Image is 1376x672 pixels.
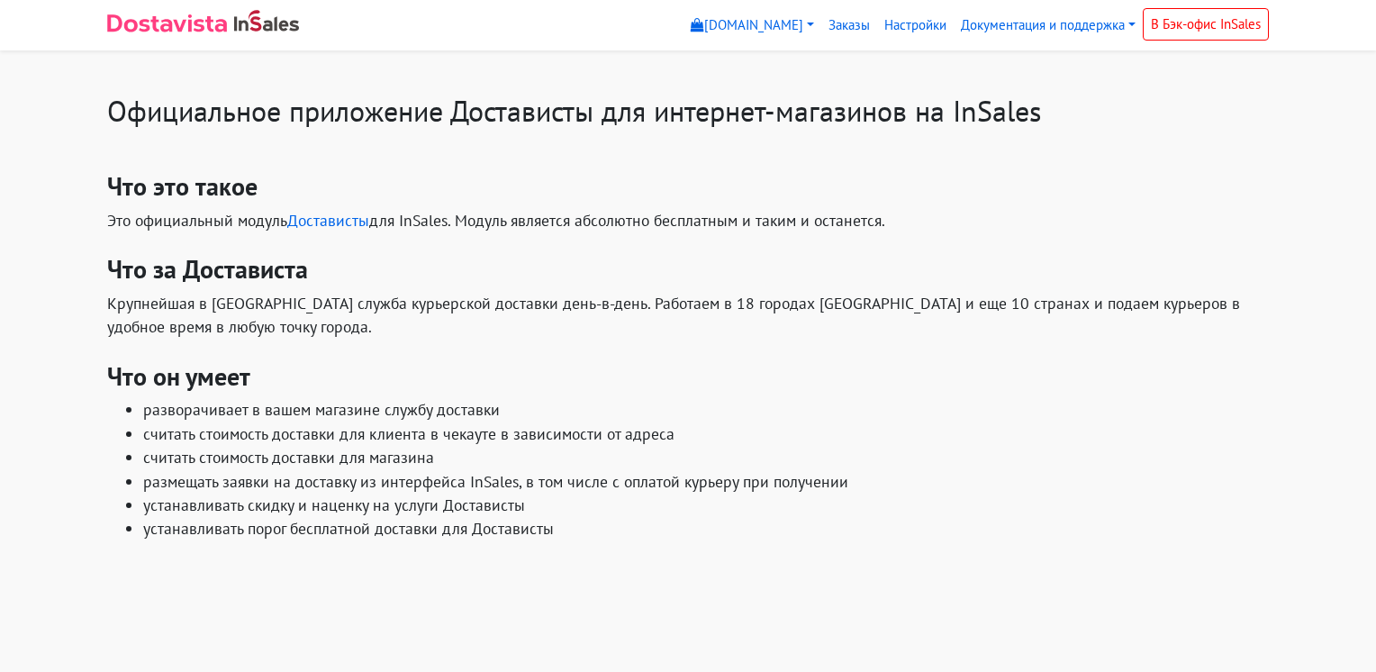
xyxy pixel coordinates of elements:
p: Крупнейшая в [GEOGRAPHIC_DATA] служба курьерской доставки день-в-день. Работаем в 18 городах [GEO... [107,292,1269,340]
h3: Что за Достависта [107,254,1269,285]
li: считать стоимость доставки для магазина [143,446,1269,469]
a: Заказы [821,8,877,43]
li: устанавливать порог бесплатной доставки для Достависты [143,517,1269,540]
li: устанавливать скидку и наценку на услуги Достависты [143,494,1269,517]
a: Достависты [287,210,369,231]
h3: Что он умеет [107,361,1269,392]
a: Документация и поддержка [954,8,1143,43]
h3: Что это такое [107,171,1269,202]
h1: Официальное приложение Достависты для интернет-магазинов на InSales [107,94,1269,128]
img: Dostavista - срочная курьерская служба доставки [107,14,227,32]
a: Настройки [877,8,954,43]
li: разворачивает в вашем магазине службу доставки [143,398,1269,422]
a: [DOMAIN_NAME] [683,8,821,43]
p: Это официальный модуль для InSales. Модуль является абсолютно бесплатным и таким и останется. [107,209,1269,232]
li: считать стоимость доставки для клиента в чекауте в зависимости от адреса [143,422,1269,446]
img: InSales [234,10,299,32]
a: В Бэк-офис InSales [1143,8,1269,41]
li: размещать заявки на доставку из интерфейса InSales, в том числе с оплатой курьеру при получении [143,470,1269,494]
